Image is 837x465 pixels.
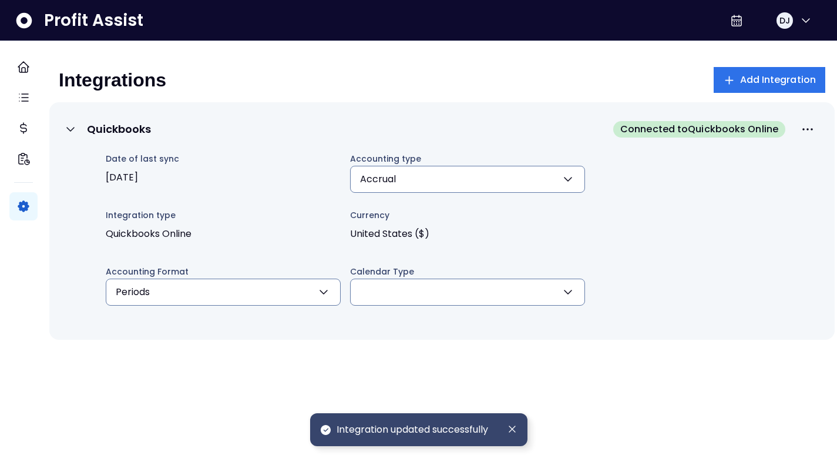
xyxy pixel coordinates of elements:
[59,68,166,92] p: Integrations
[620,122,778,136] span: Connected to Quickbooks Online
[350,208,585,222] span: Currency
[779,15,790,26] span: DJ
[795,116,821,142] button: More options
[506,423,518,436] button: Dismiss
[740,73,816,87] span: Add Integration
[106,208,341,222] span: Integration type
[87,122,151,136] p: Quickbooks
[337,423,488,437] span: Integration updated successfully
[106,152,341,166] span: Date of last sync
[350,265,585,279] span: Calendar Type
[350,152,585,166] span: Accounting type
[116,285,150,299] span: Periods
[106,265,341,279] span: Accounting Format
[106,166,341,189] span: [DATE]
[714,67,826,93] button: Add Integration
[106,222,341,246] span: Quickbooks Online
[350,222,585,246] span: United States ($)
[44,10,143,31] span: Profit Assist
[360,172,396,186] span: Accrual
